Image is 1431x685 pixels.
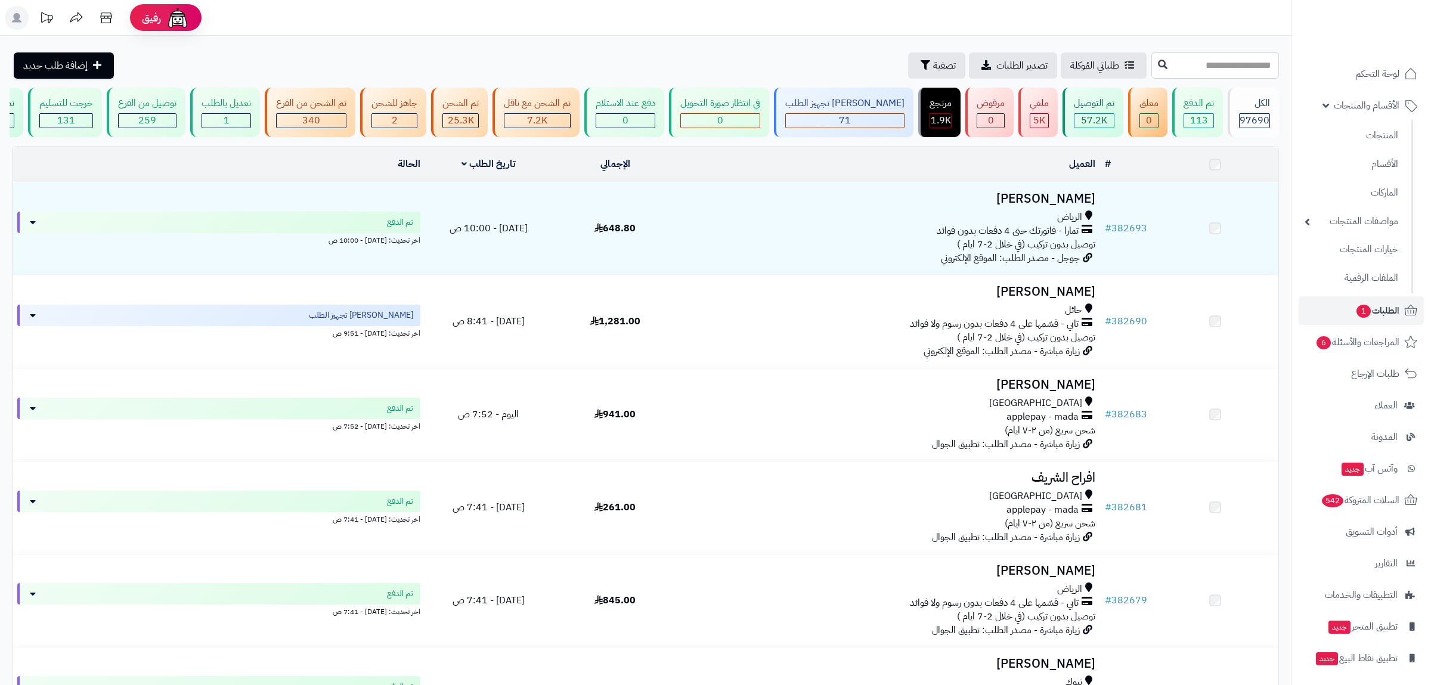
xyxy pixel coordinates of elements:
span: تم الدفع [387,588,413,600]
span: 0 [622,113,628,128]
span: زيارة مباشرة - مصدر الطلب: تطبيق الجوال [932,623,1080,637]
span: إضافة طلب جديد [23,58,88,73]
span: # [1105,500,1111,514]
span: 845.00 [594,593,636,607]
div: اخر تحديث: [DATE] - 7:52 ص [17,419,420,432]
a: تم التوصيل 57.2K [1060,88,1126,137]
a: التقارير [1299,549,1424,578]
span: الرياض [1057,210,1082,224]
h3: [PERSON_NAME] [683,285,1095,299]
span: التطبيقات والخدمات [1325,587,1398,603]
span: توصيل بدون تركيب (في خلال 2-7 ايام ) [957,330,1095,345]
a: طلباتي المُوكلة [1061,52,1147,79]
span: [DATE] - 8:41 ص [453,314,525,328]
span: 1 [1356,305,1371,318]
span: زيارة مباشرة - مصدر الطلب: الموقع الإلكتروني [924,344,1080,358]
div: تم الشحن مع ناقل [504,97,571,110]
span: 97690 [1240,113,1269,128]
span: 340 [302,113,320,128]
a: التطبيقات والخدمات [1299,581,1424,609]
span: حائل [1065,303,1082,317]
a: السلات المتروكة542 [1299,486,1424,514]
a: تحديثات المنصة [32,6,61,33]
div: 0 [1140,114,1158,128]
span: التقارير [1375,555,1398,572]
span: 2 [392,113,398,128]
span: تمارا - فاتورتك حتى 4 دفعات بدون فوائد [937,224,1079,238]
div: في انتظار صورة التحويل [680,97,760,110]
a: [PERSON_NAME] تجهيز الطلب 71 [772,88,916,137]
span: رفيق [142,11,161,25]
span: تم الدفع [387,216,413,228]
a: خيارات المنتجات [1299,237,1404,262]
span: 0 [988,113,994,128]
span: 71 [839,113,851,128]
span: # [1105,407,1111,421]
a: تطبيق المتجرجديد [1299,612,1424,641]
a: معلق 0 [1126,88,1170,137]
a: #382679 [1105,593,1147,607]
span: تطبيق المتجر [1327,618,1398,635]
h3: [PERSON_NAME] [683,192,1095,206]
span: توصيل بدون تركيب (في خلال 2-7 ايام ) [957,609,1095,624]
span: وآتس آب [1340,460,1398,477]
a: الحالة [398,157,420,171]
span: جديد [1316,652,1338,665]
span: جديد [1342,463,1364,476]
a: العميل [1069,157,1095,171]
h3: [PERSON_NAME] [683,564,1095,578]
span: 6 [1317,336,1331,349]
div: دفع عند الاستلام [596,97,655,110]
span: [PERSON_NAME] تجهيز الطلب [309,309,413,321]
span: اليوم - 7:52 ص [458,407,519,421]
span: جوجل - مصدر الطلب: الموقع الإلكتروني [941,251,1080,265]
div: تم الشحن من الفرع [276,97,346,110]
img: ai-face.png [166,6,190,30]
span: 542 [1322,494,1344,507]
div: اخر تحديث: [DATE] - 7:41 ص [17,512,420,525]
span: [GEOGRAPHIC_DATA] [989,396,1082,410]
a: خرجت للتسليم 131 [26,88,104,137]
span: تطبيق نقاط البيع [1315,650,1398,667]
span: applepay - mada [1006,503,1079,517]
div: تعديل بالطلب [202,97,251,110]
a: مرتجع 1.9K [916,88,963,137]
a: أدوات التسويق [1299,517,1424,546]
span: أدوات التسويق [1346,523,1398,540]
div: مرفوض [977,97,1005,110]
a: في انتظار صورة التحويل 0 [667,88,772,137]
a: الكل97690 [1225,88,1281,137]
div: تم الدفع [1184,97,1214,110]
div: توصيل من الفرع [118,97,176,110]
a: تعديل بالطلب 1 [188,88,262,137]
a: #382683 [1105,407,1147,421]
div: 259 [119,114,176,128]
span: 0 [1146,113,1152,128]
a: المدونة [1299,423,1424,451]
span: # [1105,593,1111,607]
span: العملاء [1374,397,1398,414]
span: زيارة مباشرة - مصدر الطلب: تطبيق الجوال [932,437,1080,451]
div: خرجت للتسليم [39,97,93,110]
span: [DATE] - 7:41 ص [453,593,525,607]
span: 5K [1033,113,1045,128]
span: طلبات الإرجاع [1351,365,1399,382]
a: المراجعات والأسئلة6 [1299,328,1424,357]
a: تم الشحن مع ناقل 7.2K [490,88,582,137]
img: logo-2.png [1350,29,1420,54]
a: تم الشحن من الفرع 340 [262,88,358,137]
span: # [1105,221,1111,235]
a: لوحة التحكم [1299,60,1424,88]
div: 0 [681,114,760,128]
span: 131 [57,113,75,128]
span: الرياض [1057,582,1082,596]
span: المدونة [1371,429,1398,445]
h3: [PERSON_NAME] [683,657,1095,671]
span: 941.00 [594,407,636,421]
div: 57245 [1074,114,1114,128]
span: تابي - قسّمها على 4 دفعات بدون رسوم ولا فوائد [910,596,1079,610]
div: 25307 [443,114,478,128]
span: المراجعات والأسئلة [1315,334,1399,351]
div: جاهز للشحن [371,97,417,110]
div: 71 [786,114,904,128]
